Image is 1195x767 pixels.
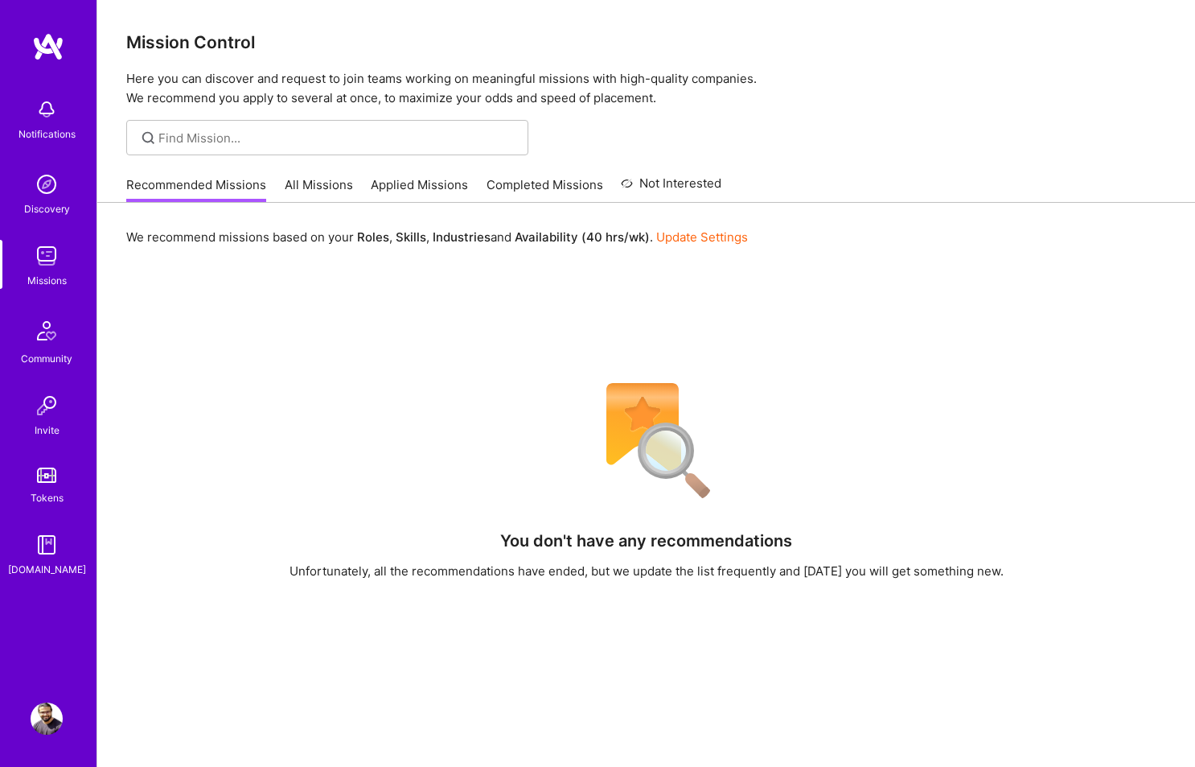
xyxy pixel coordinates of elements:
[37,468,56,483] img: tokens
[396,229,426,245] b: Skills
[27,272,67,289] div: Missions
[31,168,63,200] img: discovery
[621,174,721,203] a: Not Interested
[126,69,1166,108] p: Here you can discover and request to join teams working on meaningful missions with high-quality ...
[31,93,63,126] img: bell
[27,311,66,350] img: Community
[35,422,60,439] div: Invite
[31,489,64,506] div: Tokens
[371,176,468,203] a: Applied Missions
[24,200,70,217] div: Discovery
[31,529,63,561] img: guide book
[126,229,748,245] p: We recommend missions based on your , , and .
[8,561,86,578] div: [DOMAIN_NAME]
[578,373,715,509] img: No Results
[31,390,63,422] img: Invite
[32,32,64,61] img: logo
[126,32,1166,52] h3: Mission Control
[487,176,603,203] a: Completed Missions
[656,229,748,245] a: Update Settings
[31,240,63,272] img: teamwork
[18,126,76,142] div: Notifications
[31,703,63,735] img: User Avatar
[285,176,353,203] a: All Missions
[290,563,1004,579] div: Unfortunately, all the recommendations have ended, but we update the list frequently and [DATE] y...
[500,531,792,551] h4: You don't have any recommendations
[158,130,516,146] input: Find Mission...
[515,229,650,245] b: Availability (40 hrs/wk)
[433,229,491,245] b: Industries
[139,129,158,147] i: icon SearchGrey
[357,229,389,245] b: Roles
[27,703,67,735] a: User Avatar
[126,176,266,203] a: Recommended Missions
[21,350,72,367] div: Community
